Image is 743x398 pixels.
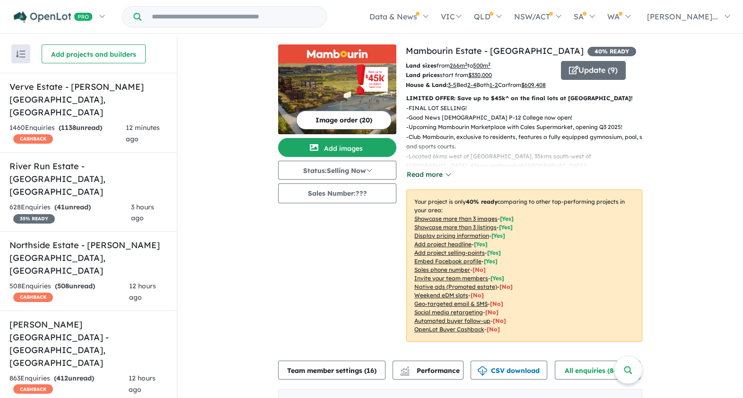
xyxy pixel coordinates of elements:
[406,122,650,132] p: - Upcoming Mambourin Marketplace with Coles Supermarket, opening Q3 2025!
[493,317,506,324] span: [No]
[278,183,396,203] button: Sales Number:???
[487,326,500,333] span: [No]
[59,123,102,132] strong: ( unread)
[9,281,129,303] div: 508 Enquir ies
[13,214,55,224] span: 35 % READY
[129,374,156,394] span: 12 hours ago
[471,361,547,380] button: CSV download
[414,283,497,290] u: Native ads (Promoted estate)
[488,61,490,67] sup: 2
[474,241,488,248] span: [ Yes ]
[54,203,91,211] strong: ( unread)
[406,61,554,70] p: from
[499,224,513,231] span: [ Yes ]
[467,62,490,69] span: to
[143,7,324,27] input: Try estate name, suburb, builder or developer
[521,81,546,88] u: $ 609,408
[468,71,492,78] u: $ 330,000
[406,104,650,113] p: - FINAL LOT SELLING!
[61,123,76,132] span: 1138
[465,61,467,67] sup: 2
[400,369,410,375] img: bar-chart.svg
[9,239,167,277] h5: Northside Estate - [PERSON_NAME][GEOGRAPHIC_DATA] , [GEOGRAPHIC_DATA]
[414,258,481,265] u: Embed Facebook profile
[473,62,490,69] u: 500 m
[414,266,470,273] u: Sales phone number
[9,202,131,225] div: 628 Enquir ies
[55,282,95,290] strong: ( unread)
[9,122,126,145] div: 1460 Enquir ies
[478,366,487,376] img: download icon
[9,318,167,369] h5: [PERSON_NAME][GEOGRAPHIC_DATA] - [GEOGRAPHIC_DATA] , [GEOGRAPHIC_DATA]
[406,190,642,342] p: Your project is only comparing to other top-performing projects in your area: - - - - - - - - - -...
[406,71,440,78] b: Land prices
[414,300,488,307] u: Geo-targeted email & SMS
[406,80,554,90] p: Bed Bath Car from
[414,232,489,239] u: Display pricing information
[485,309,498,316] span: [No]
[499,283,513,290] span: [No]
[406,113,650,122] p: - Good News [DEMOGRAPHIC_DATA] P-12 College now open!
[500,215,514,222] span: [ Yes ]
[9,373,129,396] div: 863 Enquir ies
[448,81,456,88] u: 3-5
[487,249,501,256] span: [ Yes ]
[414,224,497,231] u: Showcase more than 3 listings
[466,198,498,205] b: 40 % ready
[414,292,468,299] u: Weekend eDM slots
[414,215,498,222] u: Showcase more than 3 images
[647,12,718,21] span: [PERSON_NAME]...
[414,249,485,256] u: Add project selling-points
[414,275,488,282] u: Invite your team members
[9,80,167,119] h5: Verve Estate - [PERSON_NAME][GEOGRAPHIC_DATA] , [GEOGRAPHIC_DATA]
[406,62,437,69] b: Land sizes
[450,62,467,69] u: 266 m
[490,300,503,307] span: [No]
[367,366,374,375] span: 16
[414,241,472,248] u: Add project headline
[490,81,498,88] u: 1-2
[57,282,69,290] span: 508
[414,309,483,316] u: Social media retargeting
[406,152,650,171] p: - Located 6kms west of [GEOGRAPHIC_DATA], 35kms south-west of [GEOGRAPHIC_DATA], 45kms northeast ...
[14,11,93,23] img: Openlot PRO Logo White
[406,45,584,56] a: Mambourin Estate - [GEOGRAPHIC_DATA]
[278,361,385,380] button: Team member settings (16)
[561,61,626,80] button: Update (9)
[406,70,554,80] p: start from
[401,366,409,372] img: line-chart.svg
[414,317,490,324] u: Automated buyer follow-up
[42,44,146,63] button: Add projects and builders
[13,134,53,144] span: CASHBACK
[278,44,396,134] a: Mambourin Estate - Mambourin LogoMambourin Estate - Mambourin
[555,361,640,380] button: All enquiries (841)
[57,203,65,211] span: 41
[471,292,484,299] span: [No]
[9,160,167,198] h5: River Run Estate - [GEOGRAPHIC_DATA] , [GEOGRAPHIC_DATA]
[129,282,156,302] span: 12 hours ago
[282,48,393,60] img: Mambourin Estate - Mambourin Logo
[402,366,460,375] span: Performance
[414,326,484,333] u: OpenLot Buyer Cashback
[406,132,650,152] p: - Club Mambourin, exclusive to residents, features a fully equipped gymnasium, pool, spa and spor...
[126,123,160,143] span: 12 minutes ago
[56,374,68,382] span: 412
[467,81,476,88] u: 2-4
[278,138,396,157] button: Add images
[587,47,636,56] span: 40 % READY
[13,293,53,302] span: CASHBACK
[296,111,392,130] button: Image order (20)
[406,169,451,180] button: Read more
[16,51,26,58] img: sort.svg
[278,161,396,180] button: Status:Selling Now
[484,258,498,265] span: [ Yes ]
[491,232,505,239] span: [ Yes ]
[406,94,642,103] p: LIMITED OFFER: Save up to $45k^ on the final lots at [GEOGRAPHIC_DATA]!
[54,374,94,382] strong: ( unread)
[393,361,463,380] button: Performance
[131,203,154,223] span: 3 hours ago
[490,275,504,282] span: [ Yes ]
[472,266,486,273] span: [ No ]
[13,384,53,394] span: CASHBACK
[278,63,396,134] img: Mambourin Estate - Mambourin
